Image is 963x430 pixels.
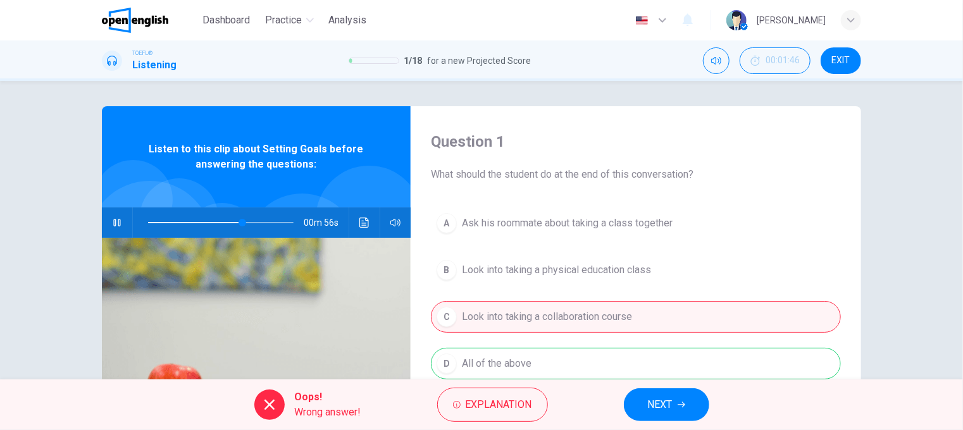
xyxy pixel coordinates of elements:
[102,8,168,33] img: OpenEnglish logo
[428,53,531,68] span: for a new Projected Score
[304,207,349,238] span: 00m 56s
[295,390,361,405] span: Oops!
[295,405,361,420] span: Wrong answer!
[102,8,197,33] a: OpenEnglish logo
[132,58,177,73] h1: Listening
[766,56,800,66] span: 00:01:46
[261,9,319,32] button: Practice
[740,47,811,74] div: Hide
[197,9,256,32] button: Dashboard
[466,396,532,414] span: Explanation
[431,132,841,152] h4: Question 1
[821,47,861,74] button: EXIT
[329,13,367,28] span: Analysis
[703,47,730,74] div: Mute
[437,388,548,422] button: Explanation
[832,56,850,66] span: EXIT
[757,13,826,28] div: [PERSON_NAME]
[634,16,650,25] img: en
[648,396,673,414] span: NEXT
[624,388,709,421] button: NEXT
[740,47,811,74] button: 00:01:46
[324,9,372,32] button: Analysis
[726,10,747,30] img: Profile picture
[431,167,841,182] span: What should the student do at the end of this conversation?
[132,49,152,58] span: TOEFL®
[266,13,302,28] span: Practice
[202,13,251,28] span: Dashboard
[404,53,423,68] span: 1 / 18
[354,207,375,238] button: Click to see the audio transcription
[143,142,370,172] span: Listen to this clip about Setting Goals before answering the questions:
